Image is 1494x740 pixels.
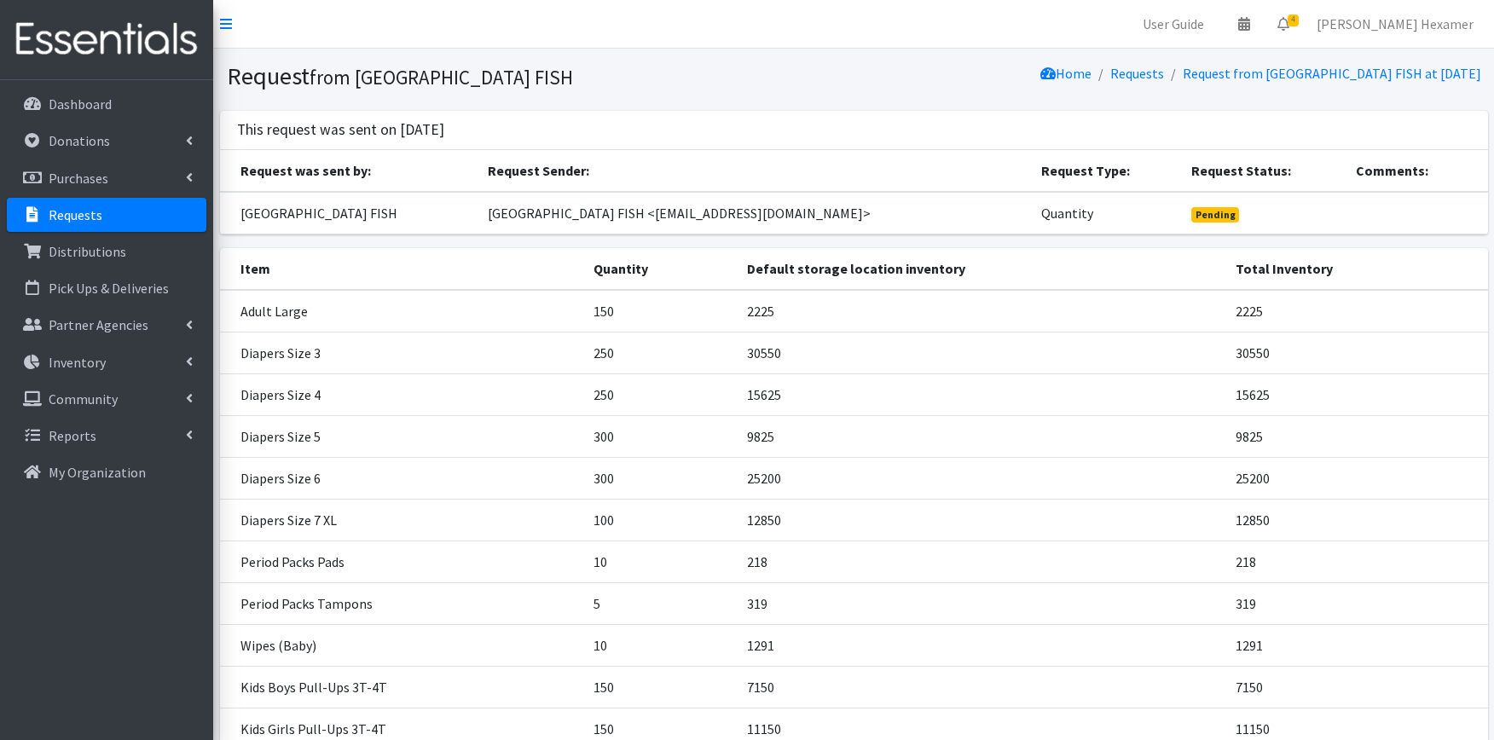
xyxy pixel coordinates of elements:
[1264,7,1303,41] a: 4
[583,541,737,582] td: 10
[49,170,108,187] p: Purchases
[737,373,1225,415] td: 15625
[1181,150,1346,192] th: Request Status:
[737,415,1225,457] td: 9825
[1031,192,1181,234] td: Quantity
[737,624,1225,666] td: 1291
[1225,666,1487,708] td: 7150
[1225,541,1487,582] td: 218
[220,666,583,708] td: Kids Boys Pull-Ups 3T-4T
[7,87,206,121] a: Dashboard
[310,65,573,90] small: from [GEOGRAPHIC_DATA] FISH
[7,11,206,68] img: HumanEssentials
[583,415,737,457] td: 300
[737,457,1225,499] td: 25200
[7,161,206,195] a: Purchases
[220,373,583,415] td: Diapers Size 4
[49,206,102,223] p: Requests
[49,427,96,444] p: Reports
[49,354,106,371] p: Inventory
[583,499,737,541] td: 100
[1031,150,1181,192] th: Request Type:
[737,582,1225,624] td: 319
[49,464,146,481] p: My Organization
[220,415,583,457] td: Diapers Size 5
[237,121,444,139] h3: This request was sent on [DATE]
[49,95,112,113] p: Dashboard
[583,582,737,624] td: 5
[583,248,737,290] th: Quantity
[220,332,583,373] td: Diapers Size 3
[1129,7,1218,41] a: User Guide
[7,455,206,489] a: My Organization
[7,271,206,305] a: Pick Ups & Deliveries
[737,499,1225,541] td: 12850
[737,290,1225,332] td: 2225
[7,308,206,342] a: Partner Agencies
[220,541,583,582] td: Period Packs Pads
[220,582,583,624] td: Period Packs Tampons
[49,132,110,149] p: Donations
[478,192,1031,234] td: [GEOGRAPHIC_DATA] FISH <[EMAIL_ADDRESS][DOMAIN_NAME]>
[7,345,206,379] a: Inventory
[1225,332,1487,373] td: 30550
[220,457,583,499] td: Diapers Size 6
[583,373,737,415] td: 250
[49,390,118,408] p: Community
[583,332,737,373] td: 250
[1040,65,1092,82] a: Home
[220,192,478,234] td: [GEOGRAPHIC_DATA] FISH
[583,624,737,666] td: 10
[583,290,737,332] td: 150
[220,248,583,290] th: Item
[7,382,206,416] a: Community
[1225,582,1487,624] td: 319
[583,457,737,499] td: 300
[49,280,169,297] p: Pick Ups & Deliveries
[220,499,583,541] td: Diapers Size 7 XL
[7,234,206,269] a: Distributions
[7,198,206,232] a: Requests
[737,666,1225,708] td: 7150
[737,248,1225,290] th: Default storage location inventory
[1191,207,1240,223] span: Pending
[49,316,148,333] p: Partner Agencies
[1225,373,1487,415] td: 15625
[1225,290,1487,332] td: 2225
[7,419,206,453] a: Reports
[478,150,1031,192] th: Request Sender:
[1303,7,1487,41] a: [PERSON_NAME] Hexamer
[583,666,737,708] td: 150
[220,290,583,332] td: Adult Large
[220,150,478,192] th: Request was sent by:
[1225,415,1487,457] td: 9825
[220,624,583,666] td: Wipes (Baby)
[1225,499,1487,541] td: 12850
[227,61,848,91] h1: Request
[737,332,1225,373] td: 30550
[1183,65,1481,82] a: Request from [GEOGRAPHIC_DATA] FISH at [DATE]
[1225,248,1487,290] th: Total Inventory
[1225,457,1487,499] td: 25200
[1110,65,1164,82] a: Requests
[7,124,206,158] a: Donations
[1288,14,1299,26] span: 4
[737,541,1225,582] td: 218
[1225,624,1487,666] td: 1291
[49,243,126,260] p: Distributions
[1346,150,1487,192] th: Comments:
